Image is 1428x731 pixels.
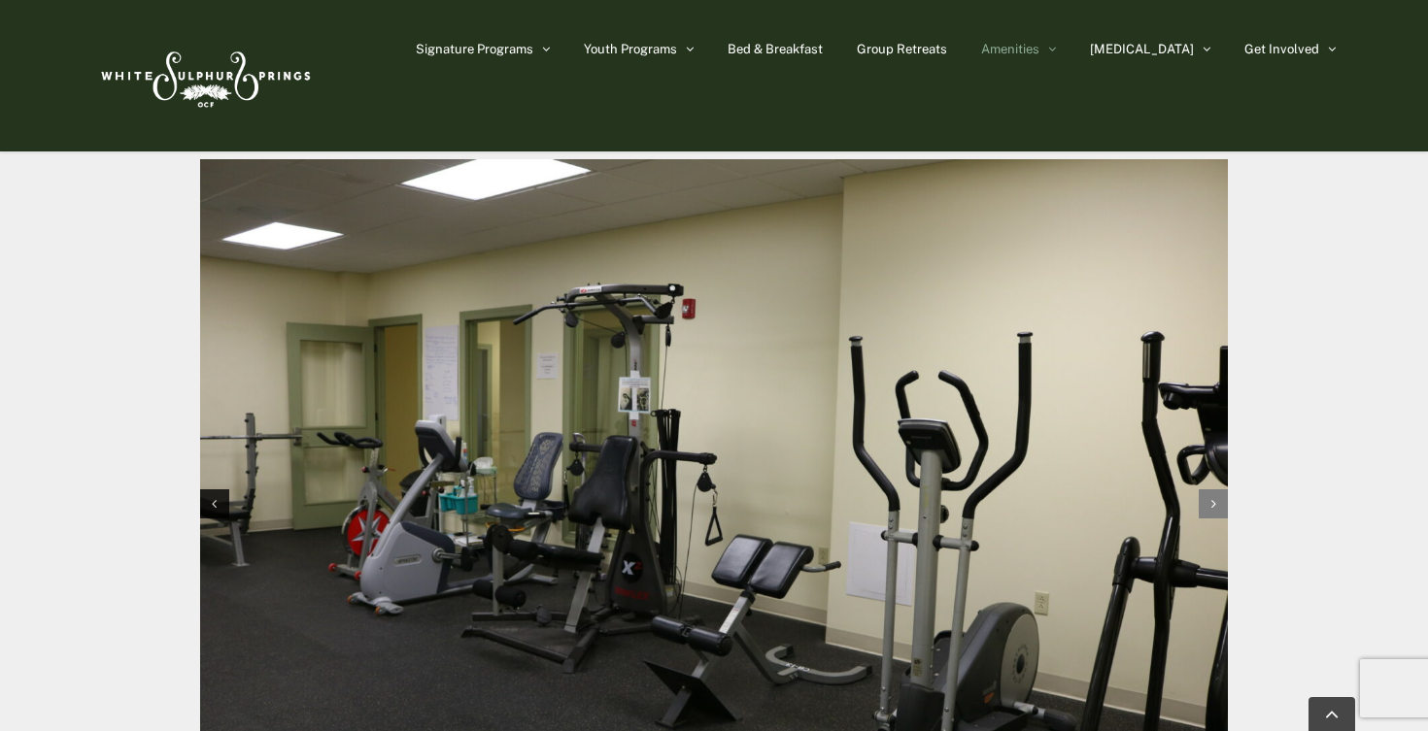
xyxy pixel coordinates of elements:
img: White Sulphur Springs Logo [92,30,316,121]
span: [MEDICAL_DATA] [1090,43,1194,55]
span: Youth Programs [584,43,677,55]
span: Get Involved [1244,43,1319,55]
span: Signature Programs [416,43,533,55]
div: Next slide [1199,489,1228,518]
span: Group Retreats [857,43,947,55]
div: Previous slide [200,489,229,518]
span: Bed & Breakfast [728,43,823,55]
span: Amenities [981,43,1039,55]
